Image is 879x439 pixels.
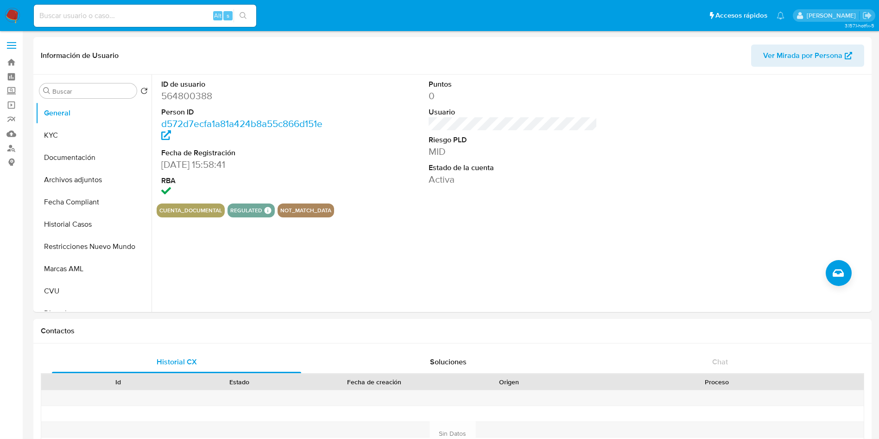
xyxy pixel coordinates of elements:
dd: [DATE] 15:58:41 [161,158,330,171]
input: Buscar usuario o caso... [34,10,256,22]
button: Historial Casos [36,213,152,235]
dt: RBA [161,176,330,186]
button: regulated [230,209,262,212]
dt: Usuario [429,107,598,117]
dt: Puntos [429,79,598,89]
button: Direcciones [36,302,152,324]
dd: MID [429,145,598,158]
button: search-icon [234,9,253,22]
dt: ID de usuario [161,79,330,89]
div: Id [64,377,172,387]
button: CVU [36,280,152,302]
button: Archivos adjuntos [36,169,152,191]
dd: Activa [429,173,598,186]
dd: 564800388 [161,89,330,102]
h1: Información de Usuario [41,51,119,60]
a: Notificaciones [777,12,784,19]
button: General [36,102,152,124]
dt: Person ID [161,107,330,117]
dt: Riesgo PLD [429,135,598,145]
h1: Contactos [41,326,864,336]
span: Accesos rápidos [715,11,767,20]
button: KYC [36,124,152,146]
span: Soluciones [430,356,467,367]
span: Chat [712,356,728,367]
div: Origen [455,377,563,387]
p: sandra.helbardt@mercadolibre.com [807,11,859,20]
button: Marcas AML [36,258,152,280]
span: Historial CX [157,356,197,367]
dd: 0 [429,89,598,102]
dt: Fecha de Registración [161,148,330,158]
span: Ver Mirada por Persona [763,45,842,67]
div: Proceso [576,377,857,387]
button: Ver Mirada por Persona [751,45,864,67]
dt: Estado de la cuenta [429,163,598,173]
button: Fecha Compliant [36,191,152,213]
a: d572d7ecfa1a81a424b8a55c866d151e [161,117,323,143]
button: Volver al orden por defecto [140,87,148,97]
div: Fecha de creación [307,377,442,387]
span: s [227,11,229,20]
button: not_match_data [280,209,331,212]
button: Buscar [43,87,51,95]
a: Salir [862,11,872,20]
div: Estado [185,377,294,387]
button: Restricciones Nuevo Mundo [36,235,152,258]
input: Buscar [52,87,133,95]
button: Documentación [36,146,152,169]
span: Alt [214,11,221,20]
button: cuenta_documental [159,209,222,212]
